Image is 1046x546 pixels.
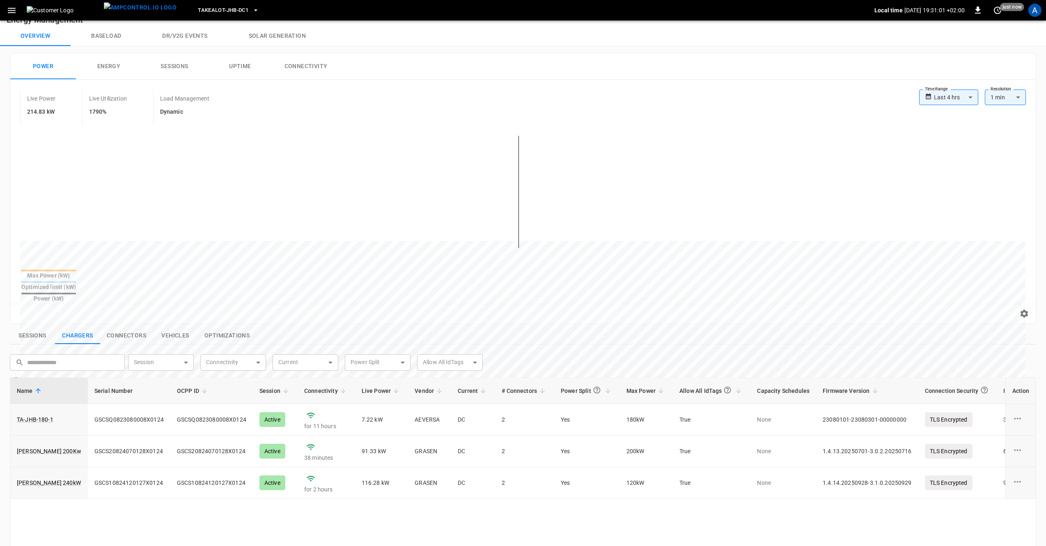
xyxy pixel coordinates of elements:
span: Current [458,386,489,396]
button: Takealot-JHB-DC1 [195,2,262,18]
button: Uptime [207,53,273,80]
button: show latest sessions [10,327,55,344]
span: OCPP ID [177,386,210,396]
p: Load Management [160,94,209,103]
a: [PERSON_NAME] 200Kw [17,447,81,455]
span: Connectivity [304,386,349,396]
button: Connectivity [273,53,339,80]
div: charge point options [1012,477,1029,489]
h6: 214.83 kW [27,108,56,117]
a: [PERSON_NAME] 240kW [17,479,81,487]
span: Live Power [362,386,402,396]
span: Name [17,386,44,396]
span: Allow All IdTags [679,383,744,399]
div: charge point options [1012,413,1029,426]
span: just now [1000,3,1024,11]
button: Solar generation [228,26,326,46]
img: Customer Logo [27,6,101,14]
p: Live Power [27,94,56,103]
p: Local time [874,6,903,14]
button: set refresh interval [991,4,1004,17]
div: 3810 ... [1003,415,1022,424]
th: ID [997,378,1036,404]
span: Max Power [626,386,666,396]
button: Dr/V2G events [142,26,228,46]
div: 9ea6 ... [1003,479,1021,487]
span: Takealot-JHB-DC1 [198,6,248,15]
h6: Dynamic [160,108,209,117]
button: Energy [76,53,142,80]
button: show latest optimizations [198,327,256,344]
div: charge point options [1012,445,1029,457]
div: profile-icon [1028,4,1041,17]
div: 6129 ... [1003,447,1022,455]
span: # Connectors [502,386,548,396]
button: show latest charge points [55,327,100,344]
div: Last 4 hrs [934,89,978,105]
button: Power [10,53,76,80]
th: Serial Number [88,378,170,404]
button: show latest vehicles [153,327,198,344]
a: TA-JHB-180-1 [17,415,53,424]
th: Action [1005,378,1036,404]
div: Connection Security [925,383,990,399]
h6: 1790% [89,108,127,117]
span: Session [259,386,291,396]
label: Time Range [925,86,948,92]
div: 1 min [985,89,1026,105]
span: Firmware Version [823,386,880,396]
img: ampcontrol.io logo [104,2,177,13]
span: Power Split [561,383,613,399]
button: Baseload [71,26,142,46]
th: Capacity Schedules [750,378,816,404]
p: [DATE] 19:31:01 +02:00 [904,6,965,14]
button: Sessions [142,53,207,80]
button: show latest connectors [100,327,153,344]
label: Resolution [991,86,1011,92]
p: Live Utilization [89,94,127,103]
span: Vendor [415,386,445,396]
